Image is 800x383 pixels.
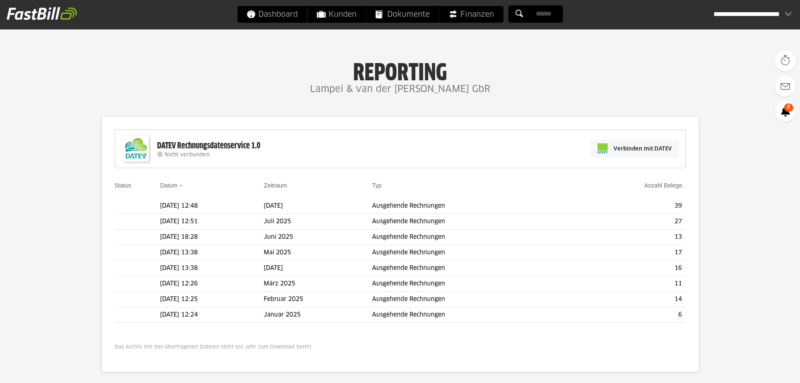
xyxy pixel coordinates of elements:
[372,198,572,214] td: Ausgehende Rechnungen
[160,307,264,323] td: [DATE] 12:24
[572,276,686,292] td: 11
[449,6,494,23] span: Finanzen
[572,198,686,214] td: 39
[307,6,366,23] a: Kunden
[372,230,572,245] td: Ausgehende Rechnungen
[247,6,298,23] span: Dashboard
[160,245,264,261] td: [DATE] 13:38
[115,182,131,189] a: Status
[160,230,264,245] td: [DATE] 18:28
[775,101,796,122] a: 8
[317,6,357,23] span: Kunden
[84,59,716,81] h1: Reporting
[157,140,260,151] div: DATEV Rechnungsdatenservice 1.0
[572,292,686,307] td: 14
[160,261,264,276] td: [DATE] 13:38
[7,7,77,20] img: fastbill_logo_white.png
[572,307,686,323] td: 6
[264,261,372,276] td: [DATE]
[115,344,686,351] p: Das Archiv mit den übertragenen Dateien steht ein Jahr zum Download bereit
[119,132,153,166] img: DATEV-Datenservice Logo
[372,307,572,323] td: Ausgehende Rechnungen
[165,152,210,158] span: Nicht verbunden
[590,140,679,157] a: Verbinden mit DATEV
[366,6,439,23] a: Dokumente
[264,182,287,189] a: Zeitraum
[264,276,372,292] td: März 2025
[264,214,372,230] td: Juli 2025
[264,230,372,245] td: Juni 2025
[160,214,264,230] td: [DATE] 12:51
[264,245,372,261] td: Mai 2025
[439,6,503,23] a: Finanzen
[372,214,572,230] td: Ausgehende Rechnungen
[372,182,382,189] a: Typ
[372,245,572,261] td: Ausgehende Rechnungen
[160,276,264,292] td: [DATE] 12:26
[572,214,686,230] td: 27
[160,292,264,307] td: [DATE] 12:25
[375,6,430,23] span: Dokumente
[372,261,572,276] td: Ausgehende Rechnungen
[264,307,372,323] td: Januar 2025
[372,276,572,292] td: Ausgehende Rechnungen
[237,6,307,23] a: Dashboard
[372,292,572,307] td: Ausgehende Rechnungen
[572,261,686,276] td: 16
[179,185,184,187] img: sort_desc.gif
[264,292,372,307] td: Februar 2025
[572,245,686,261] td: 17
[160,198,264,214] td: [DATE] 12:48
[264,198,372,214] td: [DATE]
[784,103,793,112] span: 8
[598,143,608,153] img: pi-datev-logo-farbig-24.svg
[644,182,682,189] a: Anzahl Belege
[614,144,672,153] span: Verbinden mit DATEV
[572,230,686,245] td: 13
[160,182,177,189] a: Datum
